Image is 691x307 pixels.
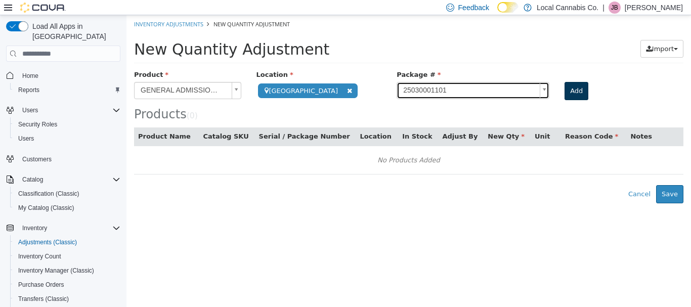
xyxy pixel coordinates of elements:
button: Adjustments (Classic) [10,235,124,249]
button: Inventory Count [10,249,124,264]
span: Import [526,30,547,37]
span: Inventory Manager (Classic) [14,265,120,277]
button: Users [2,103,124,117]
span: Inventory Count [14,250,120,262]
span: Inventory [22,224,47,232]
span: Product [8,56,42,63]
span: New Quantity Adjustment [8,25,203,43]
span: JB [611,2,618,14]
span: Package # [270,56,314,63]
span: My Catalog (Classic) [18,204,74,212]
span: Inventory Count [18,252,61,260]
div: Jennifer Booth [609,2,621,14]
span: [GEOGRAPHIC_DATA] [132,68,231,83]
button: Catalog [2,172,124,187]
button: In Stock [276,116,308,126]
a: Customers [18,153,56,165]
button: Notes [504,116,527,126]
span: Users [18,104,120,116]
button: Catalog SKU [76,116,124,126]
span: Adjustments (Classic) [14,236,120,248]
button: Add [438,67,462,85]
a: Adjustments (Classic) [14,236,81,248]
a: Reports [14,84,44,96]
button: Users [10,131,124,146]
button: Home [2,68,124,82]
p: | [602,2,604,14]
span: Adjustments (Classic) [18,238,77,246]
a: Inventory Count [14,250,65,262]
button: My Catalog (Classic) [10,201,124,215]
span: Reason Code [439,117,492,125]
button: Location [234,116,267,126]
a: 25030001101 [270,67,423,84]
span: Users [22,106,38,114]
button: Product Name [12,116,66,126]
span: Transfers (Classic) [18,295,69,303]
span: Customers [18,153,120,165]
span: Catalog [18,173,120,186]
a: GENERAL ADMISSION: TIGER BLOOD INFUSED PRE-ROLL (1 x 1g) [8,67,115,84]
span: Home [18,69,120,81]
span: Security Roles [14,118,120,130]
span: 0 [63,96,68,105]
a: Inventory Adjustments [8,5,77,13]
div: No Products Added [14,138,550,153]
a: Home [18,70,42,82]
a: Users [14,133,38,145]
button: Serial / Package Number [133,116,226,126]
span: Classification (Classic) [18,190,79,198]
button: Reports [10,83,124,97]
button: Import [514,25,557,43]
span: My Catalog (Classic) [14,202,120,214]
span: Classification (Classic) [14,188,120,200]
button: Transfers (Classic) [10,292,124,306]
button: Adjust By [316,116,354,126]
span: Inventory Manager (Classic) [18,267,94,275]
small: ( ) [60,96,71,105]
span: Catalog [22,176,43,184]
span: GENERAL ADMISSION: TIGER BLOOD INFUSED PRE-ROLL (1 x 1g) [8,67,101,83]
span: Inventory [18,222,120,234]
p: [PERSON_NAME] [625,2,683,14]
span: Reports [18,86,39,94]
a: Security Roles [14,118,61,130]
a: Transfers (Classic) [14,293,73,305]
button: Classification (Classic) [10,187,124,201]
span: Location [130,56,167,63]
a: My Catalog (Classic) [14,202,78,214]
span: Load All Apps in [GEOGRAPHIC_DATA] [28,21,120,41]
p: Local Cannabis Co. [537,2,598,14]
a: Inventory Manager (Classic) [14,265,98,277]
span: Purchase Orders [14,279,120,291]
button: Security Roles [10,117,124,131]
button: Cancel [496,170,530,188]
span: Reports [14,84,120,96]
button: Inventory [18,222,51,234]
span: Purchase Orders [18,281,64,289]
input: Dark Mode [497,2,519,13]
span: 25030001101 [271,67,409,83]
span: Users [14,133,120,145]
button: Catalog [18,173,47,186]
button: Unit [408,116,425,126]
span: Transfers (Classic) [14,293,120,305]
span: Security Roles [18,120,57,128]
button: Users [18,104,42,116]
span: Home [22,72,38,80]
span: New Qty [361,117,398,125]
button: Inventory [2,221,124,235]
span: New Quantity Adjustment [87,5,163,13]
span: Products [8,92,60,106]
a: Purchase Orders [14,279,68,291]
button: Purchase Orders [10,278,124,292]
button: Customers [2,152,124,166]
button: Inventory Manager (Classic) [10,264,124,278]
span: Feedback [458,3,489,13]
img: Cova [20,3,66,13]
span: Customers [22,155,52,163]
button: Save [530,170,557,188]
a: Classification (Classic) [14,188,83,200]
span: Users [18,135,34,143]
